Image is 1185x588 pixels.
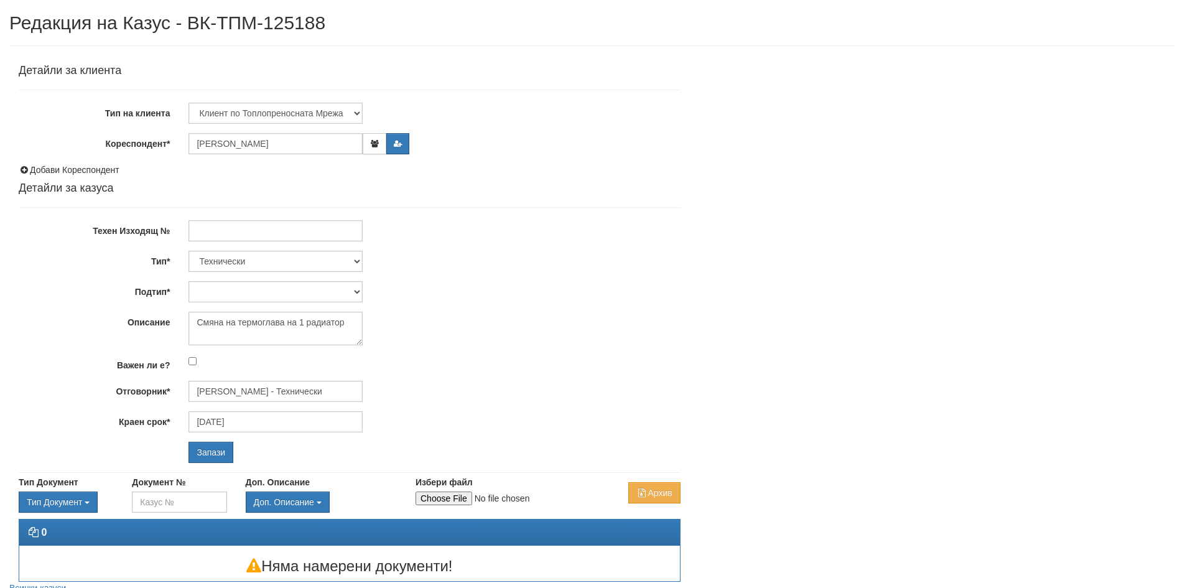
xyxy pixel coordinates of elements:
[416,476,473,488] label: Избери файл
[27,497,82,507] span: Тип Документ
[132,492,226,513] input: Казус №
[19,558,680,574] h3: Няма намерени документи!
[19,65,681,77] h4: Детайли за клиента
[188,381,363,402] input: Търсене по Име / Имейл
[41,527,47,538] strong: 0
[246,492,397,513] div: Двоен клик, за изчистване на избраната стойност.
[188,411,363,432] input: Търсене по Име / Имейл
[9,103,179,119] label: Тип на клиента
[246,476,310,488] label: Доп. Описание
[188,442,233,463] input: Запази
[19,492,113,513] div: Двоен клик, за изчистване на избраната стойност.
[19,182,681,195] h4: Детайли за казуса
[9,355,179,371] label: Важен ли е?
[19,492,98,513] button: Тип Документ
[254,497,314,507] span: Доп. Описание
[9,281,179,298] label: Подтип*
[132,476,185,488] label: Документ №
[628,482,680,503] button: Архив
[246,492,330,513] button: Доп. Описание
[188,312,363,345] textarea: Смяна на термоглава на 1 радиатор
[9,220,179,237] label: Техен Изходящ №
[19,476,78,488] label: Тип Документ
[19,164,681,176] div: Добави Кореспондент
[9,411,179,428] label: Краен срок*
[9,12,1176,33] h2: Редакция на Казус - ВК-ТПМ-125188
[9,312,179,329] label: Описание
[9,381,179,398] label: Отговорник*
[9,133,179,150] label: Кореспондент*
